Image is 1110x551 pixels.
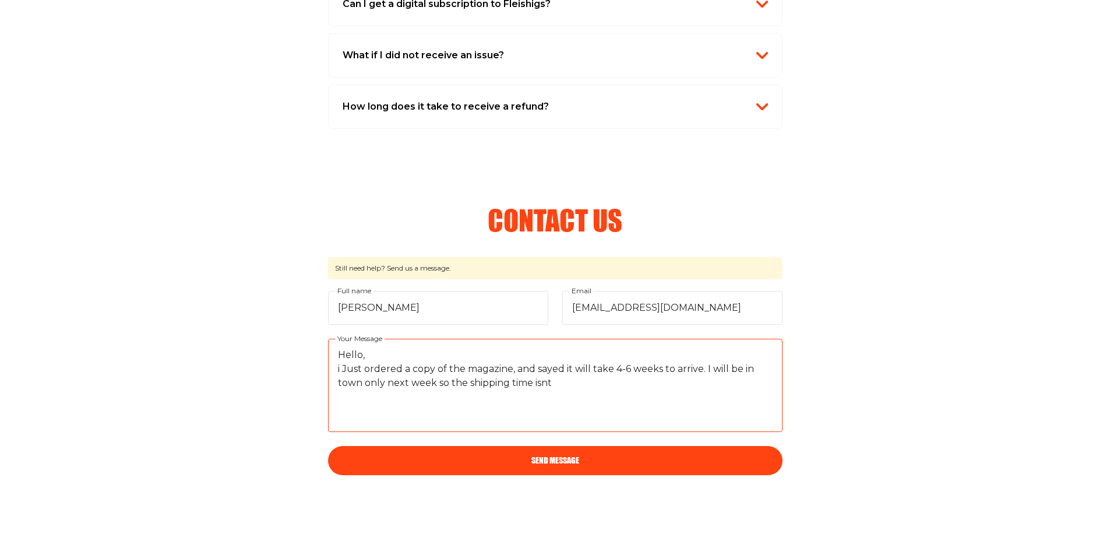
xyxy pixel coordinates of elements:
button: What if I did not receive an issue?down arrow [343,48,768,63]
img: down arrow [756,50,768,61]
span: Still need help? Send us a message. [328,257,783,279]
h2: How long does it take to receive a refund? [343,99,549,114]
input: Full name [328,291,548,325]
label: Full name [335,285,373,297]
button: How long does it take to receive a refund?down arrow [343,99,768,114]
h2: Contact Us [488,206,622,234]
input: Email [562,291,783,325]
button: Send Message [328,446,783,475]
img: down arrow [756,101,768,113]
label: Email [569,285,594,297]
label: Your Message [335,332,385,345]
h2: What if I did not receive an issue? [343,48,504,63]
textarea: Your Message [328,339,783,432]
